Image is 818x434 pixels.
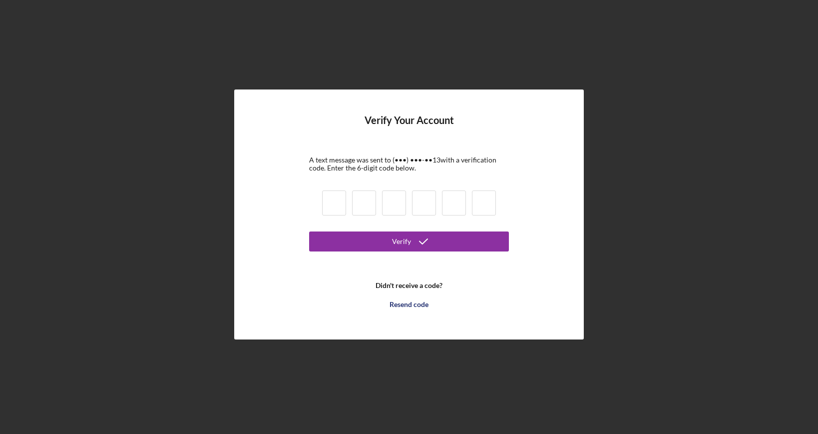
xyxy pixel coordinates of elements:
[309,231,509,251] button: Verify
[390,294,428,314] div: Resend code
[365,114,454,141] h4: Verify Your Account
[392,231,411,251] div: Verify
[309,156,509,172] div: A text message was sent to (•••) •••-•• 13 with a verification code. Enter the 6-digit code below.
[309,294,509,314] button: Resend code
[376,281,442,289] b: Didn't receive a code?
